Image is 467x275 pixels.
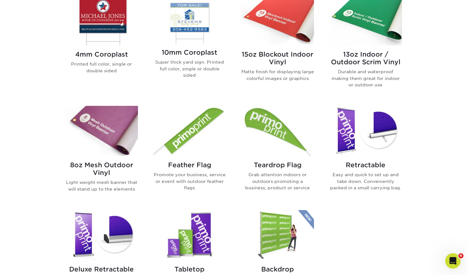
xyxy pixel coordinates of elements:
[65,210,138,260] img: Deluxe Retractable Banner Stands
[153,106,226,156] img: Feather Flag Flags
[241,106,314,156] img: Teardrop Flag Flags
[65,106,138,156] img: 8oz Mesh Outdoor Vinyl Banners
[65,51,138,58] h2: 4mm Coroplast
[329,106,402,202] a: Retractable Banner Stands Retractable Easy and quick to set up and take down. Conveniently packed...
[329,106,402,156] img: Retractable Banner Stands
[153,49,226,56] h2: 10mm Coroplast
[153,161,226,169] h2: Feather Flag
[329,171,402,191] p: Easy and quick to set up and take down. Conveniently packed in a small carrying bag.
[241,210,314,260] img: Backdrop Banner Stands
[241,106,314,202] a: Teardrop Flag Flags Teardrop Flag Grab attention indoors or outdoors promoting a business, produc...
[65,179,138,192] p: Light weight mesh banner that will stand up to the elements
[65,106,138,202] a: 8oz Mesh Outdoor Vinyl Banners 8oz Mesh Outdoor Vinyl Light weight mesh banner that will stand up...
[241,171,314,191] p: Grab attention indoors or outdoors promoting a business, product or service
[241,68,314,82] p: Matte finish for displaying large colorful images or graphics
[241,161,314,169] h2: Teardrop Flag
[329,51,402,66] h2: 13oz Indoor / Outdoor Scrim Vinyl
[298,210,314,229] img: New Product
[329,68,402,88] p: Durable and waterproof making them great for indoor or outdoor use
[241,265,314,273] h2: Backdrop
[153,171,226,191] p: Promote your business, service or event with outdoor feather flags
[65,61,138,74] p: Printed full color, single or double sided
[445,253,461,269] iframe: Intercom live chat
[153,59,226,78] p: Super thick yard sign. Printed full color, single or double sided
[153,106,226,202] a: Feather Flag Flags Feather Flag Promote your business, service or event with outdoor feather flags
[153,210,226,260] img: Tabletop Banner Stands
[241,51,314,66] h2: 15oz Blockout Indoor Vinyl
[329,161,402,169] h2: Retractable
[65,161,138,177] h2: 8oz Mesh Outdoor Vinyl
[458,253,463,258] span: 6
